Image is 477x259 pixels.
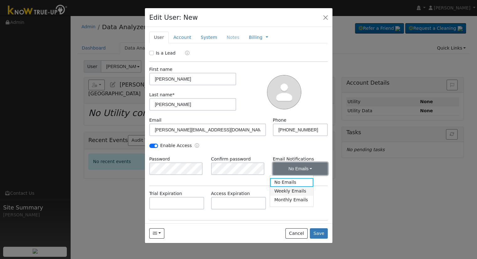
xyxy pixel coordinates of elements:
label: Access Expiration [211,190,250,197]
input: Is a Lead [149,51,154,55]
a: Lead [180,50,189,57]
label: Email [149,117,162,124]
label: Is a Lead [156,50,176,56]
label: Confirm password [211,156,251,162]
button: No Emails [273,162,328,175]
label: Last name [149,92,175,98]
h4: Edit User: New [149,13,198,23]
a: Account [169,32,196,43]
a: User [149,32,169,43]
span: Required [172,92,174,97]
a: Enable Access [195,142,199,150]
label: Trial Expiration [149,190,182,197]
label: Enable Access [160,142,192,149]
label: Phone [273,117,287,124]
a: Monthly Emails [270,196,314,204]
label: Password [149,156,170,162]
button: miron.1945@icloud.com [149,228,165,239]
label: First name [149,66,172,73]
a: Billing [249,34,262,41]
a: No Emails [270,178,314,187]
button: Save [310,228,328,239]
a: Weekly Emails [270,187,314,196]
button: Cancel [285,228,308,239]
label: Email Notifications [273,156,328,162]
a: System [196,32,222,43]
